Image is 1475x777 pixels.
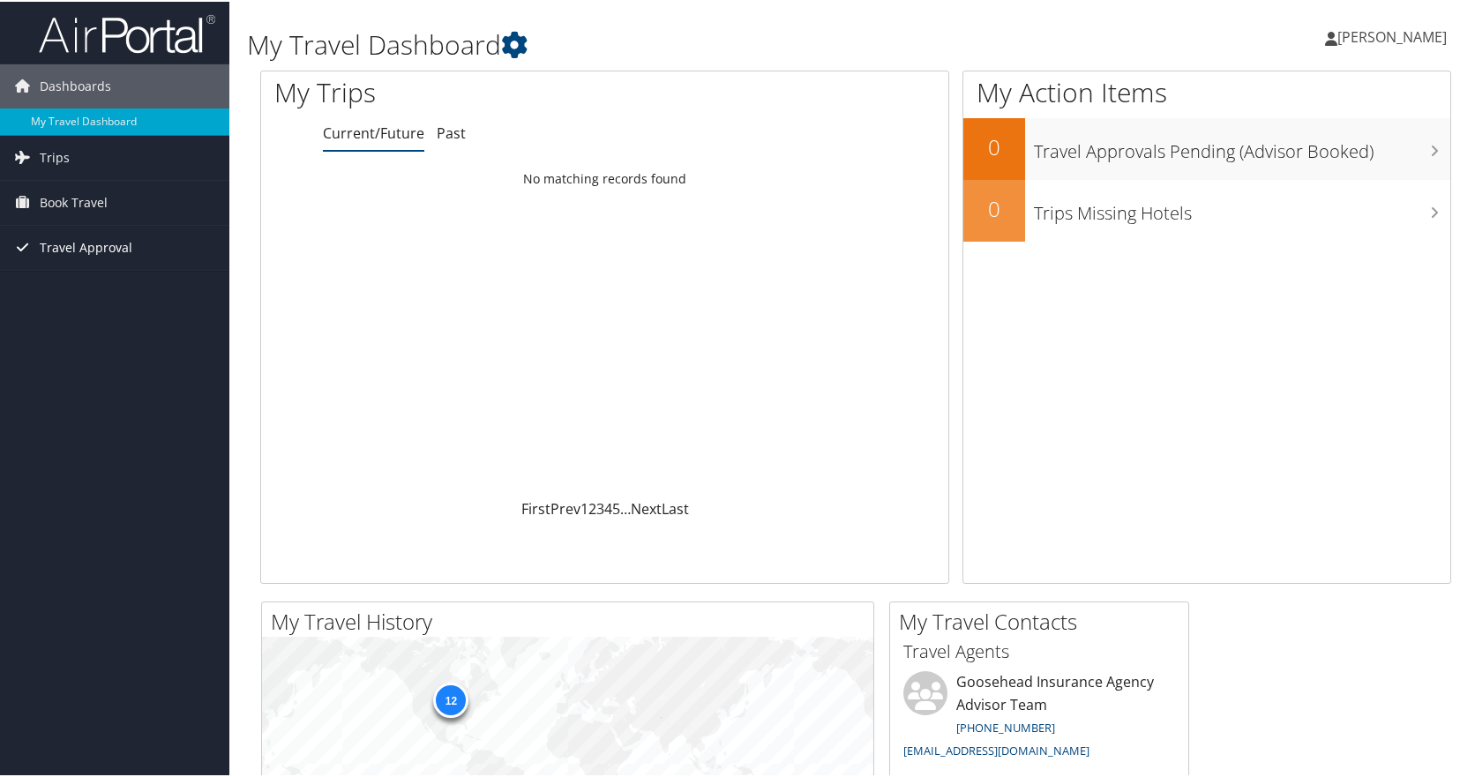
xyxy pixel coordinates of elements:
[323,122,424,141] a: Current/Future
[580,497,588,517] a: 1
[963,192,1025,222] h2: 0
[903,638,1175,662] h3: Travel Agents
[1034,191,1450,224] h3: Trips Missing Hotels
[631,497,662,517] a: Next
[550,497,580,517] a: Prev
[1337,26,1447,45] span: [PERSON_NAME]
[39,11,215,53] img: airportal-logo.png
[40,179,108,223] span: Book Travel
[895,669,1184,764] li: Goosehead Insurance Agency Advisor Team
[612,497,620,517] a: 5
[604,497,612,517] a: 4
[963,116,1450,178] a: 0Travel Approvals Pending (Advisor Booked)
[521,497,550,517] a: First
[963,178,1450,240] a: 0Trips Missing Hotels
[662,497,689,517] a: Last
[271,605,873,635] h2: My Travel History
[899,605,1188,635] h2: My Travel Contacts
[40,134,70,178] span: Trips
[247,25,1059,62] h1: My Travel Dashboard
[40,63,111,107] span: Dashboards
[963,72,1450,109] h1: My Action Items
[596,497,604,517] a: 3
[963,131,1025,161] h2: 0
[903,741,1089,757] a: [EMAIL_ADDRESS][DOMAIN_NAME]
[274,72,649,109] h1: My Trips
[261,161,948,193] td: No matching records found
[956,718,1055,734] a: [PHONE_NUMBER]
[620,497,631,517] span: …
[433,681,468,716] div: 12
[40,224,132,268] span: Travel Approval
[1325,9,1464,62] a: [PERSON_NAME]
[437,122,466,141] a: Past
[1034,129,1450,162] h3: Travel Approvals Pending (Advisor Booked)
[588,497,596,517] a: 2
